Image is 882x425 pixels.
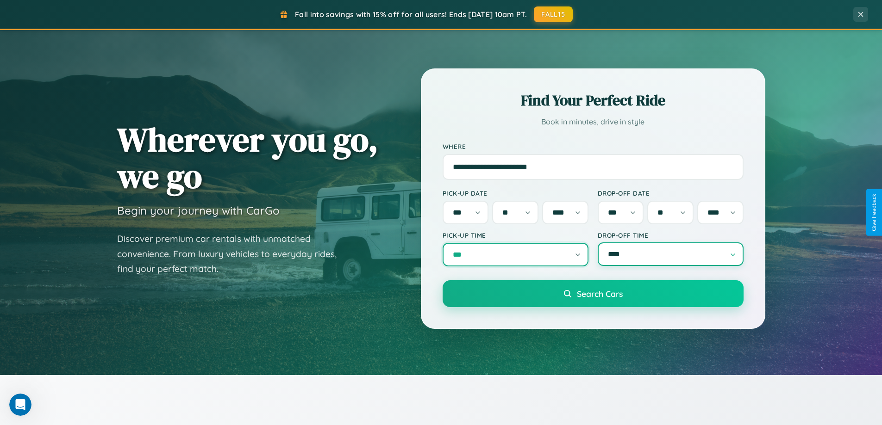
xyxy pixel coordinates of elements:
[598,189,744,197] label: Drop-off Date
[117,203,280,217] h3: Begin your journey with CarGo
[443,115,744,129] p: Book in minutes, drive in style
[9,394,31,416] iframe: Intercom live chat
[534,6,573,22] button: FALL15
[443,90,744,111] h2: Find Your Perfect Ride
[443,142,744,150] label: Where
[443,280,744,307] button: Search Cars
[443,189,588,197] label: Pick-up Date
[295,10,527,19] span: Fall into savings with 15% off for all users! Ends [DATE] 10am PT.
[117,231,349,277] p: Discover premium car rentals with unmatched convenience. From luxury vehicles to everyday rides, ...
[871,194,877,231] div: Give Feedback
[117,121,378,194] h1: Wherever you go, we go
[577,289,623,299] span: Search Cars
[598,231,744,239] label: Drop-off Time
[443,231,588,239] label: Pick-up Time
